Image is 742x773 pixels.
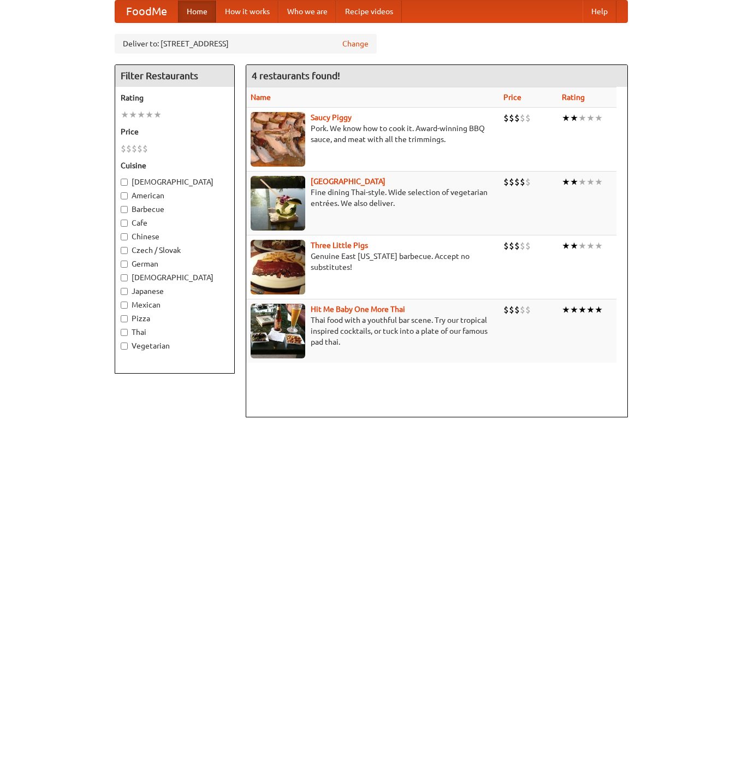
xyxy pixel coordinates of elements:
[153,109,162,121] li: ★
[578,112,586,124] li: ★
[121,258,229,269] label: German
[503,304,509,316] li: $
[115,34,377,54] div: Deliver to: [STREET_ADDRESS]
[525,304,531,316] li: $
[251,112,305,167] img: saucy.jpg
[251,93,271,102] a: Name
[520,240,525,252] li: $
[143,143,148,155] li: $
[115,65,234,87] h4: Filter Restaurants
[252,70,340,81] ng-pluralize: 4 restaurants found!
[115,1,178,22] a: FoodMe
[509,176,514,188] li: $
[121,192,128,199] input: American
[126,143,132,155] li: $
[311,177,385,186] a: [GEOGRAPHIC_DATA]
[514,176,520,188] li: $
[595,112,603,124] li: ★
[121,92,229,103] h5: Rating
[121,343,128,350] input: Vegetarian
[578,304,586,316] li: ★
[514,304,520,316] li: $
[570,304,578,316] li: ★
[178,1,216,22] a: Home
[121,340,229,351] label: Vegetarian
[578,176,586,188] li: ★
[595,304,603,316] li: ★
[121,247,128,254] input: Czech / Slovak
[503,93,521,102] a: Price
[121,109,129,121] li: ★
[509,304,514,316] li: $
[121,220,128,227] input: Cafe
[520,112,525,124] li: $
[121,245,229,256] label: Czech / Slovak
[509,112,514,124] li: $
[121,299,229,310] label: Mexican
[121,206,128,213] input: Barbecue
[121,126,229,137] h5: Price
[121,315,128,322] input: Pizza
[121,176,229,187] label: [DEMOGRAPHIC_DATA]
[121,204,229,215] label: Barbecue
[509,240,514,252] li: $
[216,1,278,22] a: How it works
[121,286,229,297] label: Japanese
[311,113,352,122] a: Saucy Piggy
[595,240,603,252] li: ★
[251,187,495,209] p: Fine dining Thai-style. Wide selection of vegetarian entrées. We also deliver.
[525,240,531,252] li: $
[129,109,137,121] li: ★
[121,179,128,186] input: [DEMOGRAPHIC_DATA]
[503,176,509,188] li: $
[562,112,570,124] li: ★
[525,176,531,188] li: $
[278,1,336,22] a: Who we are
[514,240,520,252] li: $
[586,112,595,124] li: ★
[121,143,126,155] li: $
[586,240,595,252] li: ★
[562,304,570,316] li: ★
[586,176,595,188] li: ★
[121,233,128,240] input: Chinese
[251,251,495,273] p: Genuine East [US_STATE] barbecue. Accept no substitutes!
[570,176,578,188] li: ★
[121,302,128,309] input: Mexican
[137,143,143,155] li: $
[562,240,570,252] li: ★
[570,112,578,124] li: ★
[121,217,229,228] label: Cafe
[121,327,229,338] label: Thai
[137,109,145,121] li: ★
[121,272,229,283] label: [DEMOGRAPHIC_DATA]
[583,1,616,22] a: Help
[121,329,128,336] input: Thai
[251,123,495,145] p: Pork. We know how to cook it. Award-winning BBQ sauce, and meat with all the trimmings.
[251,315,495,347] p: Thai food with a youthful bar scene. Try our tropical inspired cocktails, or tuck into a plate of...
[121,288,128,295] input: Japanese
[586,304,595,316] li: ★
[520,176,525,188] li: $
[595,176,603,188] li: ★
[121,261,128,268] input: German
[578,240,586,252] li: ★
[145,109,153,121] li: ★
[311,305,405,314] b: Hit Me Baby One More Thai
[503,240,509,252] li: $
[520,304,525,316] li: $
[251,176,305,231] img: satay.jpg
[121,190,229,201] label: American
[121,160,229,171] h5: Cuisine
[503,112,509,124] li: $
[311,241,368,250] a: Three Little Pigs
[562,93,585,102] a: Rating
[121,274,128,281] input: [DEMOGRAPHIC_DATA]
[342,38,369,49] a: Change
[132,143,137,155] li: $
[525,112,531,124] li: $
[251,240,305,294] img: littlepigs.jpg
